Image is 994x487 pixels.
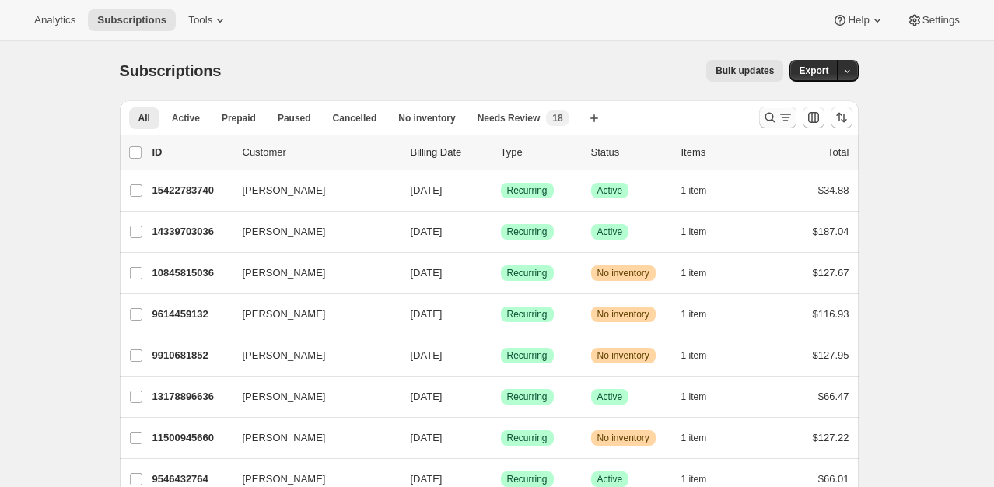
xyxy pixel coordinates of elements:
[898,9,969,31] button: Settings
[243,183,326,198] span: [PERSON_NAME]
[501,145,579,160] div: Type
[591,145,669,160] p: Status
[681,262,724,284] button: 1 item
[813,267,849,279] span: $127.67
[152,224,230,240] p: 14339703036
[681,184,707,197] span: 1 item
[922,14,960,26] span: Settings
[681,349,707,362] span: 1 item
[507,391,548,403] span: Recurring
[507,308,548,321] span: Recurring
[243,430,326,446] span: [PERSON_NAME]
[120,62,222,79] span: Subscriptions
[507,184,548,197] span: Recurring
[799,65,828,77] span: Export
[233,261,389,286] button: [PERSON_NAME]
[411,226,443,237] span: [DATE]
[597,432,649,444] span: No inventory
[681,345,724,366] button: 1 item
[848,14,869,26] span: Help
[597,226,623,238] span: Active
[803,107,824,128] button: Customize table column order and visibility
[152,471,230,487] p: 9546432764
[152,386,849,408] div: 13178896636[PERSON_NAME][DATE]SuccessRecurringSuccessActive1 item$66.47
[597,349,649,362] span: No inventory
[411,432,443,443] span: [DATE]
[152,389,230,405] p: 13178896636
[398,112,455,124] span: No inventory
[828,145,849,160] p: Total
[813,226,849,237] span: $187.04
[34,14,75,26] span: Analytics
[681,226,707,238] span: 1 item
[818,184,849,196] span: $34.88
[233,302,389,327] button: [PERSON_NAME]
[243,265,326,281] span: [PERSON_NAME]
[152,303,849,325] div: 9614459132[PERSON_NAME][DATE]SuccessRecurringWarningNo inventory1 item$116.93
[152,145,849,160] div: IDCustomerBilling DateTypeStatusItemsTotal
[681,386,724,408] button: 1 item
[597,267,649,279] span: No inventory
[759,107,796,128] button: Search and filter results
[152,348,230,363] p: 9910681852
[172,112,200,124] span: Active
[831,107,852,128] button: Sort the results
[233,219,389,244] button: [PERSON_NAME]
[597,308,649,321] span: No inventory
[813,432,849,443] span: $127.22
[681,267,707,279] span: 1 item
[233,426,389,450] button: [PERSON_NAME]
[411,308,443,320] span: [DATE]
[333,112,377,124] span: Cancelled
[152,265,230,281] p: 10845815036
[681,221,724,243] button: 1 item
[152,221,849,243] div: 14339703036[PERSON_NAME][DATE]SuccessRecurringSuccessActive1 item$187.04
[681,308,707,321] span: 1 item
[597,391,623,403] span: Active
[179,9,237,31] button: Tools
[818,473,849,485] span: $66.01
[152,262,849,284] div: 10845815036[PERSON_NAME][DATE]SuccessRecurringWarningNo inventory1 item$127.67
[411,267,443,279] span: [DATE]
[222,112,256,124] span: Prepaid
[411,184,443,196] span: [DATE]
[582,107,607,129] button: Create new view
[813,349,849,361] span: $127.95
[138,112,150,124] span: All
[597,184,623,197] span: Active
[681,391,707,403] span: 1 item
[152,430,230,446] p: 11500945660
[411,349,443,361] span: [DATE]
[818,391,849,402] span: $66.47
[152,145,230,160] p: ID
[411,391,443,402] span: [DATE]
[188,14,212,26] span: Tools
[681,145,759,160] div: Items
[552,112,562,124] span: 18
[152,427,849,449] div: 11500945660[PERSON_NAME][DATE]SuccessRecurringWarningNo inventory1 item$127.22
[233,178,389,203] button: [PERSON_NAME]
[243,224,326,240] span: [PERSON_NAME]
[152,183,230,198] p: 15422783740
[88,9,176,31] button: Subscriptions
[507,226,548,238] span: Recurring
[716,65,774,77] span: Bulk updates
[507,432,548,444] span: Recurring
[681,427,724,449] button: 1 item
[597,473,623,485] span: Active
[97,14,166,26] span: Subscriptions
[507,473,548,485] span: Recurring
[278,112,311,124] span: Paused
[478,112,541,124] span: Needs Review
[813,308,849,320] span: $116.93
[411,145,488,160] p: Billing Date
[243,389,326,405] span: [PERSON_NAME]
[411,473,443,485] span: [DATE]
[823,9,894,31] button: Help
[152,345,849,366] div: 9910681852[PERSON_NAME][DATE]SuccessRecurringWarningNo inventory1 item$127.95
[681,473,707,485] span: 1 item
[681,432,707,444] span: 1 item
[706,60,783,82] button: Bulk updates
[681,180,724,201] button: 1 item
[789,60,838,82] button: Export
